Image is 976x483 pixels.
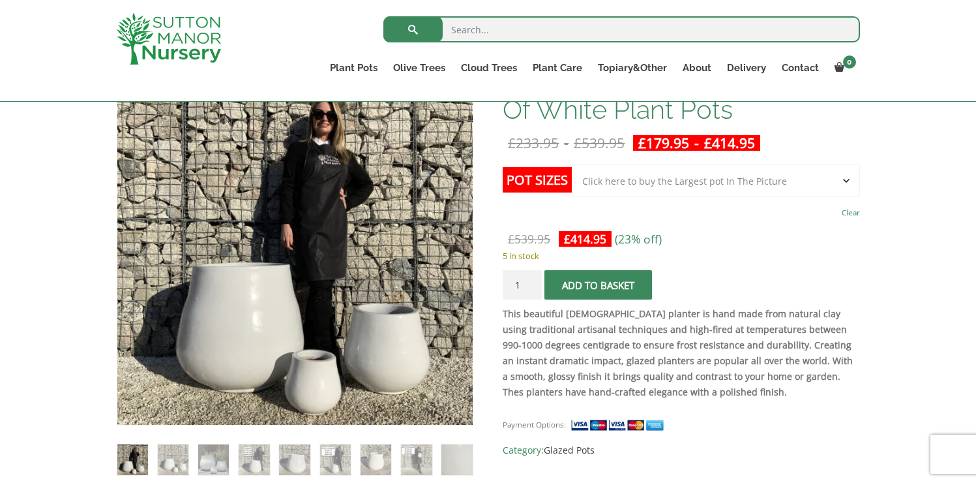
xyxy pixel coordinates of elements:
[590,59,675,77] a: Topiary&Other
[827,59,860,77] a: 0
[508,134,516,152] span: £
[638,134,646,152] span: £
[615,231,662,247] span: (23% off)
[117,444,148,475] img: The Lang Co Glazed Shades Of White Plant Pots
[574,134,625,152] bdi: 539.95
[544,444,595,456] a: Glazed Pots
[508,134,559,152] bdi: 233.95
[503,167,572,193] label: Pot Sizes
[574,134,582,152] span: £
[508,231,550,247] bdi: 539.95
[633,135,760,151] ins: -
[503,248,859,264] p: 5 in stock
[198,444,229,475] img: The Lang Co Glazed Shades Of White Plant Pots - Image 3
[239,444,269,475] img: The Lang Co Glazed Shades Of White Plant Pots - Image 4
[503,307,853,398] strong: This beautiful [DEMOGRAPHIC_DATA] planter is hand made from natural clay using traditional artisa...
[503,135,630,151] del: -
[441,444,472,475] img: The Lang Co Glazed Shades Of White Plant Pots - Image 9
[570,418,668,432] img: payment supported
[564,231,570,247] span: £
[320,444,351,475] img: The Lang Co Glazed Shades Of White Plant Pots - Image 6
[322,59,385,77] a: Plant Pots
[719,59,774,77] a: Delivery
[279,444,310,475] img: The Lang Co Glazed Shades Of White Plant Pots - Image 5
[842,204,860,222] a: Clear options
[503,420,566,429] small: Payment Options:
[383,16,860,42] input: Search...
[544,270,652,300] button: Add to basket
[704,134,755,152] bdi: 414.95
[503,270,542,300] input: Product quantity
[843,55,856,69] span: 0
[675,59,719,77] a: About
[503,69,859,123] h1: The Lang Co Glazed Shades Of White Plant Pots
[158,444,188,475] img: The Lang Co Glazed Shades Of White Plant Pots - Image 2
[508,231,514,247] span: £
[117,13,221,65] img: logo
[361,444,391,475] img: The Lang Co Glazed Shades Of White Plant Pots - Image 7
[564,231,606,247] bdi: 414.95
[385,59,453,77] a: Olive Trees
[401,444,432,475] img: The Lang Co Glazed Shades Of White Plant Pots - Image 8
[774,59,827,77] a: Contact
[525,59,590,77] a: Plant Care
[503,443,859,458] span: Category:
[704,134,712,152] span: £
[453,59,525,77] a: Cloud Trees
[638,134,689,152] bdi: 179.95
